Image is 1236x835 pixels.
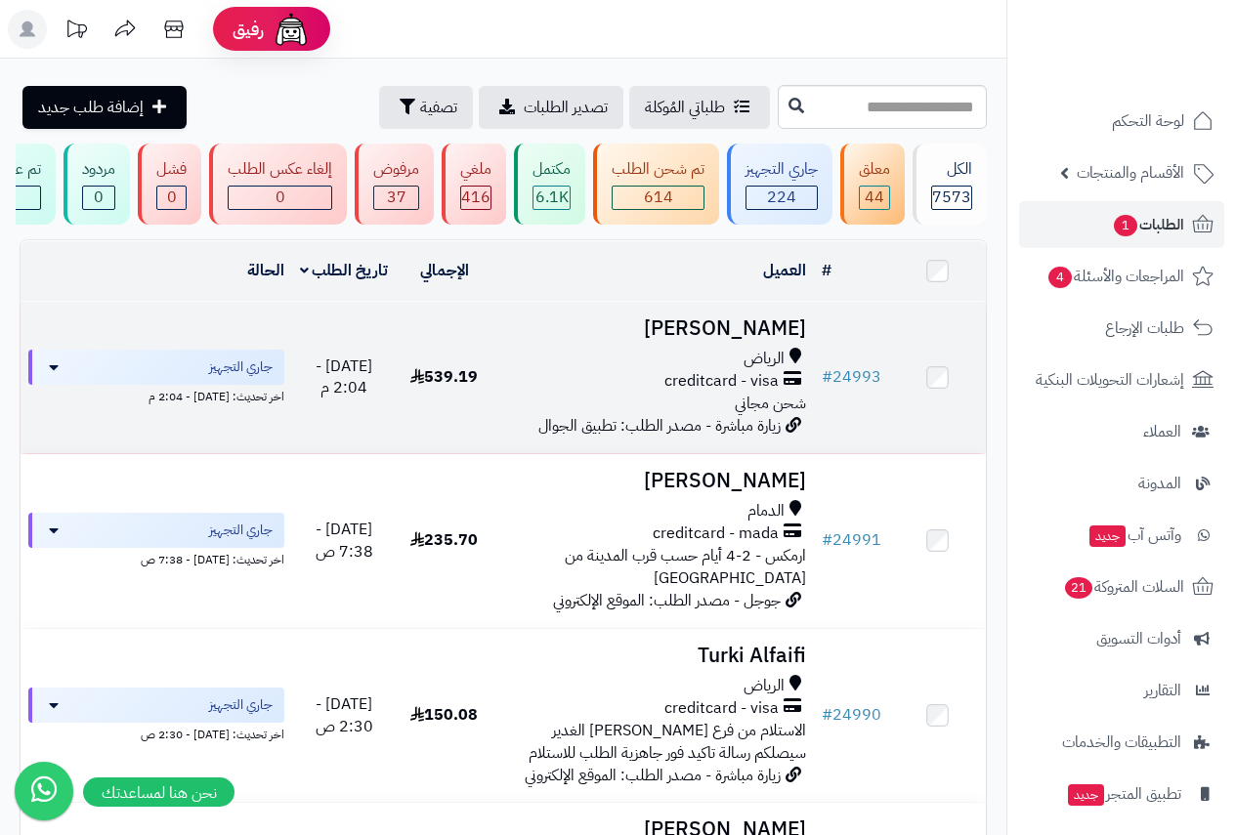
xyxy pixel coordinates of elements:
div: إلغاء عكس الطلب [228,158,332,181]
div: مردود [82,158,115,181]
span: طلبات الإرجاع [1105,314,1184,342]
span: جاري التجهيز [209,521,273,540]
a: ملغي 416 [438,144,510,225]
a: أدوات التسويق [1019,615,1224,662]
div: 224 [746,187,817,209]
img: ai-face.png [272,10,311,49]
span: التقارير [1144,677,1181,704]
span: # [822,703,832,727]
div: فشل [156,158,187,181]
a: المدونة [1019,460,1224,507]
div: 37 [374,187,418,209]
span: الدمام [747,500,785,522]
a: الإجمالي [420,259,469,282]
span: 614 [644,186,673,209]
span: تصفية [420,96,457,119]
a: لوحة التحكم [1019,98,1224,145]
h3: [PERSON_NAME] [500,317,806,340]
a: مكتمل 6.1K [510,144,589,225]
span: جوجل - مصدر الطلب: الموقع الإلكتروني [553,589,781,612]
span: إضافة طلب جديد [38,96,144,119]
div: تم شحن الطلب [612,158,704,181]
span: 6.1K [535,186,569,209]
a: التطبيقات والخدمات [1019,719,1224,766]
span: التطبيقات والخدمات [1062,729,1181,756]
span: creditcard - visa [664,697,779,720]
span: العملاء [1143,418,1181,445]
a: جاري التجهيز 224 [723,144,836,225]
h3: Turki Alfaifi [500,645,806,667]
span: أدوات التسويق [1096,625,1181,652]
a: التقارير [1019,667,1224,714]
a: طلبات الإرجاع [1019,305,1224,352]
span: 1 [1113,214,1138,237]
span: # [822,365,832,389]
a: السلات المتروكة21 [1019,564,1224,610]
a: #24991 [822,528,881,552]
a: فشل 0 [134,144,205,225]
div: مرفوض [373,158,419,181]
div: جاري التجهيز [746,158,818,181]
div: اخر تحديث: [DATE] - 2:04 م [28,385,284,405]
span: creditcard - mada [653,522,779,545]
a: إلغاء عكس الطلب 0 [205,144,351,225]
a: الكل7573 [909,144,991,225]
div: معلق [859,158,890,181]
a: #24990 [822,703,881,727]
span: 44 [865,186,884,209]
span: [DATE] - 7:38 ص [316,518,373,564]
span: [DATE] - 2:30 ص [316,692,373,738]
span: جديد [1068,784,1104,806]
div: 416 [461,187,490,209]
span: لوحة التحكم [1112,107,1184,135]
span: شحن مجاني [735,392,806,415]
div: اخر تحديث: [DATE] - 7:38 ص [28,548,284,568]
a: تم شحن الطلب 614 [589,144,723,225]
a: # [822,259,831,282]
div: 0 [83,187,114,209]
a: الحالة [247,259,284,282]
span: 37 [387,186,406,209]
h3: [PERSON_NAME] [500,470,806,492]
a: مردود 0 [60,144,134,225]
a: طلباتي المُوكلة [629,86,770,129]
span: 0 [94,186,104,209]
span: ارمكس - 2-4 أيام حسب قرب المدينة من [GEOGRAPHIC_DATA] [565,544,806,590]
span: طلباتي المُوكلة [645,96,725,119]
div: الكل [931,158,972,181]
span: زيارة مباشرة - مصدر الطلب: الموقع الإلكتروني [525,764,781,787]
a: تحديثات المنصة [52,10,101,54]
a: تطبيق المتجرجديد [1019,771,1224,817]
span: تطبيق المتجر [1066,780,1181,808]
span: الرياض [744,675,785,697]
div: 0 [157,187,186,209]
span: جديد [1089,525,1126,547]
span: المراجعات والأسئلة [1046,263,1184,290]
span: 235.70 [410,528,478,552]
span: # [822,528,832,552]
span: 224 [767,186,796,209]
div: 6079 [533,187,570,209]
span: المدونة [1138,470,1181,497]
span: [DATE] - 2:04 م [316,355,372,400]
a: تاريخ الطلب [300,259,389,282]
span: الأقسام والمنتجات [1077,159,1184,187]
button: تصفية [379,86,473,129]
span: رفيق [233,18,264,41]
a: وآتس آبجديد [1019,512,1224,559]
a: المراجعات والأسئلة4 [1019,253,1224,300]
a: مرفوض 37 [351,144,438,225]
span: 4 [1047,266,1073,289]
span: إشعارات التحويلات البنكية [1036,366,1184,394]
a: #24993 [822,365,881,389]
span: الرياض [744,348,785,370]
div: 614 [613,187,703,209]
span: 0 [276,186,285,209]
span: تصدير الطلبات [524,96,608,119]
a: تصدير الطلبات [479,86,623,129]
span: الاستلام من فرع [PERSON_NAME] الغدير سيصلكم رسالة تاكيد فور جاهزية الطلب للاستلام [529,719,806,765]
span: السلات المتروكة [1063,573,1184,601]
span: زيارة مباشرة - مصدر الطلب: تطبيق الجوال [538,414,781,438]
a: إضافة طلب جديد [22,86,187,129]
span: 416 [461,186,490,209]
